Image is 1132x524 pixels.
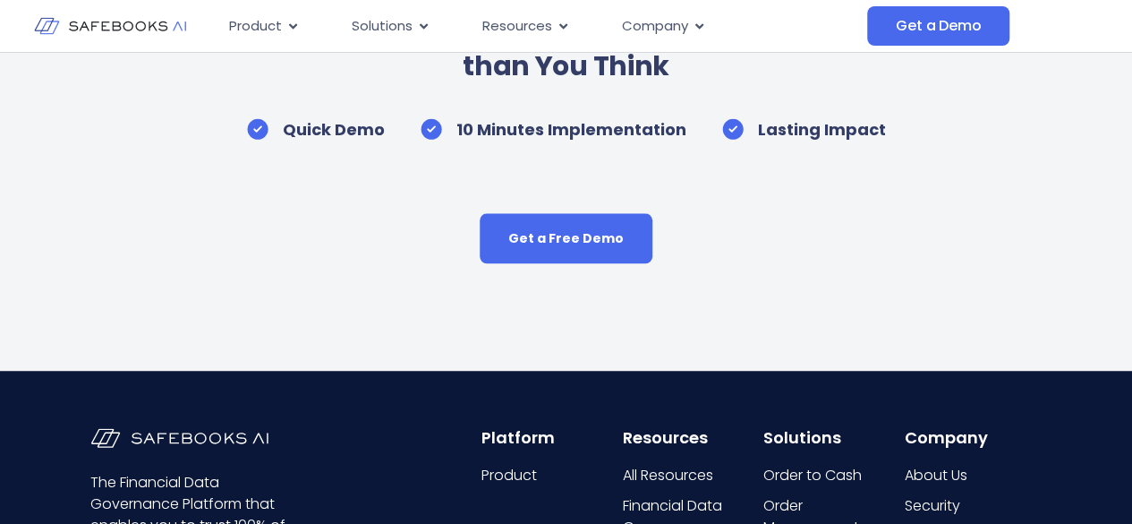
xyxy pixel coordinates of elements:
[481,428,618,448] h6: Platform
[867,6,1009,46] a: Get a Demo
[283,118,385,142] p: Quick Demo
[480,213,652,263] a: Get a Free Demo
[896,17,981,35] span: Get a Demo
[904,495,959,517] span: Security
[904,465,1041,486] a: About Us
[623,465,760,486] a: All Resources
[623,465,713,486] span: All Resources
[481,465,537,486] span: Product
[763,465,900,486] a: Order to Cash
[215,9,867,44] div: Menu Toggle
[402,18,731,82] h6: Getting Started is Easier than You Think
[215,9,867,44] nav: Menu
[758,118,886,142] p: Lasting Impact
[904,428,1041,448] h6: Company
[622,16,688,37] span: Company
[763,465,862,486] span: Order to Cash
[229,16,282,37] span: Product
[352,16,413,37] span: Solutions
[763,428,900,448] h6: Solutions
[904,465,966,486] span: About Us
[904,495,1041,517] a: Security
[482,16,552,37] span: Resources
[623,428,760,448] h6: Resources
[481,465,618,486] a: Product
[456,118,686,142] p: 10 Minutes Implementation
